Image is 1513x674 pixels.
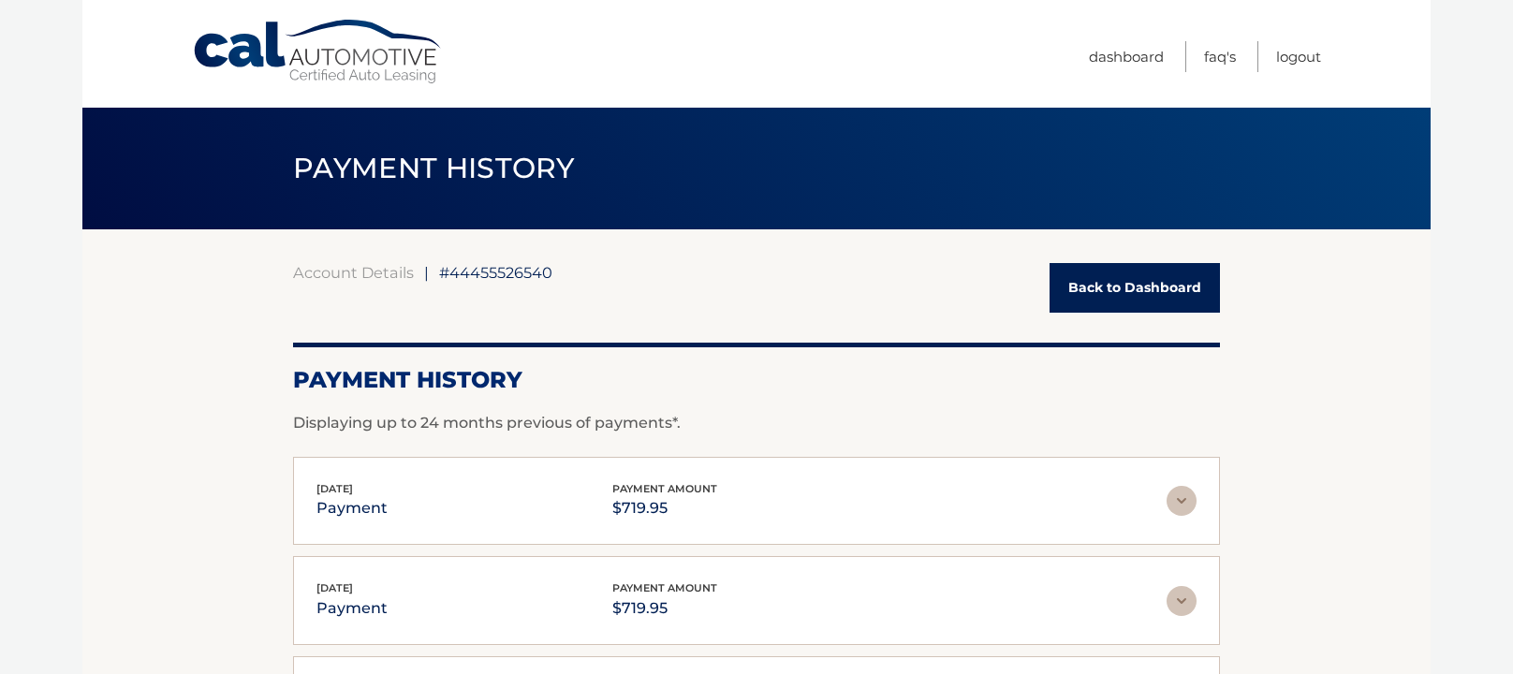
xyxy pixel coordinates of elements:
[316,581,353,594] span: [DATE]
[1089,41,1164,72] a: Dashboard
[1204,41,1236,72] a: FAQ's
[293,412,1220,434] p: Displaying up to 24 months previous of payments*.
[612,595,717,622] p: $719.95
[439,263,552,282] span: #44455526540
[1050,263,1220,313] a: Back to Dashboard
[612,482,717,495] span: payment amount
[293,263,414,282] a: Account Details
[293,151,575,185] span: PAYMENT HISTORY
[1167,586,1197,616] img: accordion-rest.svg
[316,495,388,521] p: payment
[1276,41,1321,72] a: Logout
[424,263,429,282] span: |
[316,595,388,622] p: payment
[192,19,445,85] a: Cal Automotive
[612,581,717,594] span: payment amount
[1167,486,1197,516] img: accordion-rest.svg
[316,482,353,495] span: [DATE]
[293,366,1220,394] h2: Payment History
[612,495,717,521] p: $719.95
